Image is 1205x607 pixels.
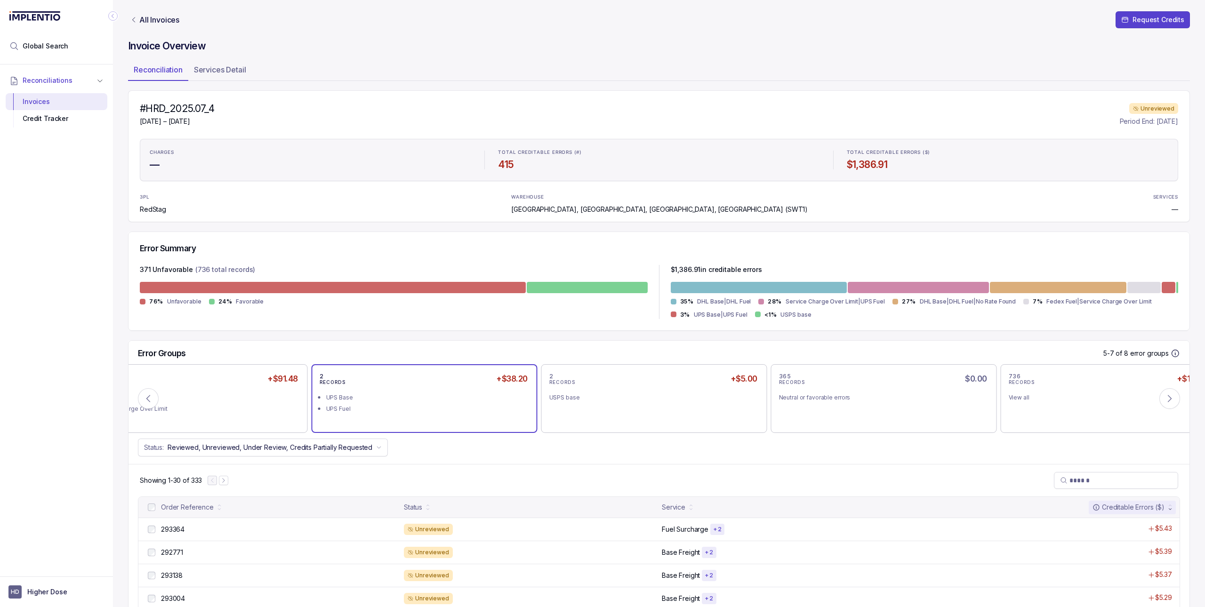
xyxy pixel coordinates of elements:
p: 2 [549,373,554,380]
p: Reviewed, Unreviewed, Under Review, Credits Partially Requested [168,443,372,452]
div: Unreviewed [404,524,453,535]
p: Unfavorable [167,297,201,306]
h5: +$91.48 [265,373,299,385]
li: Tab Services Detail [188,62,252,81]
p: $ 1,386.91 in creditable errors [671,265,762,276]
li: Tab Reconciliation [128,62,188,81]
span: Reconciliations [23,76,72,85]
p: — [1172,205,1178,214]
div: USPS base [549,393,752,402]
p: + 2 [705,595,713,602]
h5: $0.00 [963,373,988,385]
p: Request Credits [1133,15,1184,24]
div: Invoices [13,93,100,110]
p: 3PL [140,194,164,200]
p: (736 total records) [195,265,255,276]
h4: Invoice Overview [128,40,1190,53]
p: + 2 [705,549,713,556]
li: Statistic CHARGES [144,143,477,177]
div: Fedex Fuel [96,393,299,402]
p: 2 [320,373,324,380]
input: checkbox-checkbox [148,503,155,511]
p: TOTAL CREDITABLE ERRORS ($) [847,150,931,155]
p: 5-7 of 8 [1103,349,1130,358]
p: TOTAL CREDITABLE ERRORS (#) [498,150,582,155]
a: Link All Invoices [128,15,181,24]
p: Base Freight [662,571,700,580]
p: 371 Unfavorable [140,265,193,276]
p: RECORDS [779,380,805,385]
p: 736 [1009,373,1021,380]
ul: Statistic Highlights [140,139,1178,181]
button: Next Page [219,476,228,485]
h4: #HRD_2025.07_4 [140,102,214,115]
p: 292771 [161,548,183,557]
div: Unreviewed [404,570,453,581]
p: Period End: [DATE] [1120,117,1178,126]
p: 293138 [161,571,183,580]
h4: — [150,158,471,171]
input: checkbox-checkbox [148,549,155,556]
button: User initialsHigher Dose [8,585,104,599]
p: 365 [779,373,791,380]
p: 24% [218,298,233,305]
p: 293004 [161,594,185,603]
p: + 2 [713,526,722,533]
p: Service Charge Over Limit|UPS Fuel [786,297,885,306]
p: $5.39 [1155,547,1172,556]
button: Reconciliations [6,70,107,91]
span: User initials [8,585,22,599]
p: $5.29 [1155,593,1172,602]
p: Base Freight [662,548,700,557]
div: Unreviewed [1129,103,1178,114]
p: <1% [764,311,777,319]
p: Showing 1-30 of 333 [140,476,202,485]
p: USPS base [780,310,811,319]
p: Status: [144,443,164,452]
p: 28% [768,298,782,305]
p: 76% [149,298,163,305]
h5: +$5.00 [729,373,759,385]
p: RECORDS [549,380,576,385]
p: Fedex Fuel|Service Charge Over Limit [1046,297,1152,306]
div: Order Reference [161,503,214,512]
h5: Error Summary [140,243,196,254]
p: WAREHOUSE [511,194,544,200]
div: UPS Base [326,393,529,402]
div: Creditable Errors ($) [1093,503,1165,512]
div: Collapse Icon [107,10,119,22]
p: [DATE] – [DATE] [140,117,214,126]
div: Status [404,503,422,512]
p: Services Detail [194,64,246,75]
p: DHL Base|DHL Fuel [697,297,751,306]
li: Statistic TOTAL CREDITABLE ERRORS ($) [841,143,1174,177]
p: 3% [680,311,690,319]
div: UPS Fuel [326,404,529,414]
p: All Invoices [139,15,179,24]
p: [GEOGRAPHIC_DATA], [GEOGRAPHIC_DATA], [GEOGRAPHIC_DATA], [GEOGRAPHIC_DATA] (SWT1) [511,205,808,214]
h4: 415 [498,158,819,171]
div: Service [662,503,685,512]
p: Favorable [236,297,264,306]
p: CHARGES [150,150,174,155]
p: error groups [1130,349,1169,358]
h5: +$38.20 [494,373,529,385]
p: $5.43 [1155,524,1172,533]
p: $5.37 [1155,570,1172,579]
p: DHL Base|DHL Fuel|No Rate Found [920,297,1016,306]
p: 27% [902,298,916,305]
p: SERVICES [1153,194,1178,200]
p: 293364 [161,525,185,534]
p: RECORDS [1009,380,1035,385]
div: Credit Tracker [13,110,100,127]
p: RECORDS [320,380,346,385]
p: Reconciliation [134,64,183,75]
span: Global Search [23,41,68,51]
div: Remaining page entries [140,476,202,485]
ul: Tab Group [128,62,1190,81]
h5: Error Groups [138,348,186,359]
p: 7% [1033,298,1043,305]
p: UPS Base|UPS Fuel [694,310,747,319]
button: Request Credits [1116,11,1190,28]
div: Reconciliations [6,91,107,129]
